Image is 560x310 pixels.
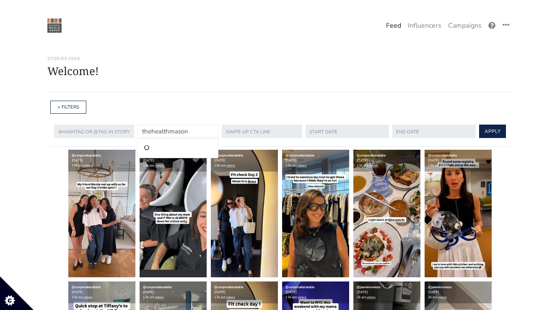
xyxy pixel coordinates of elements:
a: views [84,295,93,300]
input: influencer @handle [137,125,218,138]
a: views [226,295,235,300]
a: @jasminnmeza [428,285,451,289]
a: views [367,295,376,300]
a: @corporatenatalie [72,153,101,158]
a: views [155,295,164,300]
a: @jasminnmeza [357,285,380,289]
div: [DATE] 13k est. [140,150,207,172]
a: Influencers [404,17,445,34]
a: Feed [383,17,404,34]
a: @corporatenatalie [72,285,101,289]
div: [DATE] 2k est. [425,281,492,303]
a: @corporatenatalie [143,285,172,289]
a: views [369,163,378,168]
div: [DATE] 2k est. [353,281,420,303]
a: @corporatenatalie [357,153,386,158]
a: views [298,163,306,168]
a: @corporatenatalie [214,285,243,289]
input: Date in YYYY-MM-DD format [392,125,476,138]
a: views [438,295,447,300]
a: views [84,163,93,168]
div: [DATE] 13k est. [282,281,349,303]
input: #hashtag or @tag IN STORY [54,125,134,138]
h1: Welcome! [47,65,513,78]
div: [DATE] 13k est. [353,150,420,172]
img: 22:22:48_1550874168 [47,18,62,33]
div: [DATE] 13k est. [282,150,349,172]
div: [DATE] 13k est. [68,281,135,303]
input: Date in YYYY-MM-DD format [306,125,389,138]
a: views [226,163,235,168]
a: views [298,295,306,300]
a: × FILTERS [57,104,79,110]
div: [DATE] 13k est. [68,150,135,172]
div: [DATE] 13k est. [211,150,278,172]
div: [DATE] 13k est. [425,150,492,172]
h6: Stories Feed [47,56,513,61]
div: [DATE] 13k est. [140,281,207,303]
a: @corporatenatalie [285,285,314,289]
input: swipe up cta link [222,125,302,138]
a: @corporatenatalie [428,153,457,158]
div: [DATE] 13k est. [211,281,278,303]
a: views [440,163,449,168]
a: @corporatenatalie [214,153,243,158]
a: Campaigns [445,17,485,34]
a: views [155,163,164,168]
button: APPLY [479,125,506,138]
a: @corporatenatalie [285,153,314,158]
